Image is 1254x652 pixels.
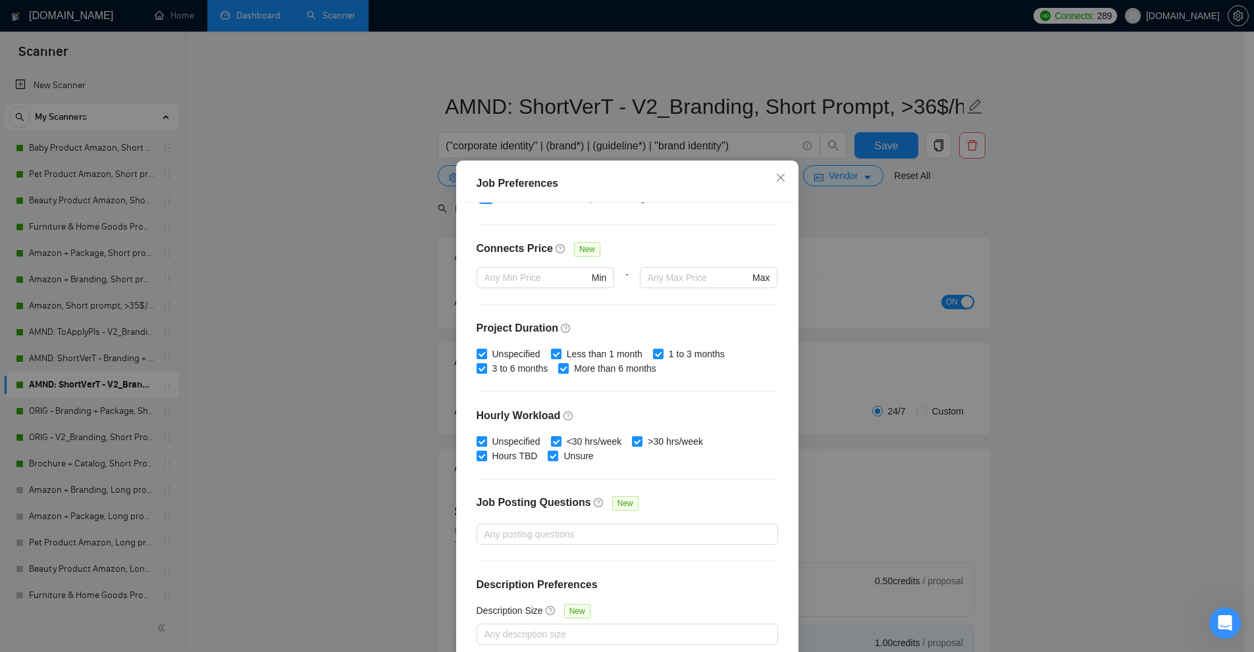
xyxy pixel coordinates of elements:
span: More than 6 months [569,361,662,376]
h4: Connects Price [477,241,553,257]
span: Min [592,270,607,285]
iframe: Intercom live chat [1209,607,1241,639]
span: close [775,172,786,183]
span: Less than 1 month [562,347,648,361]
span: Unsure [558,449,598,463]
span: 3 to 6 months [487,361,554,376]
span: Max [752,270,770,285]
span: Unspecified [487,347,546,361]
span: <30 hrs/week [562,434,627,449]
span: question-circle [594,497,604,508]
button: Close [763,161,798,196]
span: New [564,604,590,618]
span: question-circle [556,243,566,254]
div: - [614,267,639,304]
span: Hours TBD [487,449,543,463]
div: Job Preferences [477,176,778,191]
span: New [612,496,639,511]
span: question-circle [546,605,556,616]
h5: Description Size [477,603,543,618]
h4: Project Duration [477,320,778,336]
h4: Description Preferences [477,577,778,593]
span: Unspecified [487,434,546,449]
h4: Hourly Workload [477,408,778,424]
span: >30 hrs/week [642,434,708,449]
h4: Job Posting Questions [477,495,591,511]
span: New [574,242,600,257]
span: 1 to 3 months [664,347,730,361]
span: question-circle [563,411,574,421]
input: Any Max Price [648,270,750,285]
input: Any Min Price [484,270,589,285]
span: question-circle [561,323,571,334]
